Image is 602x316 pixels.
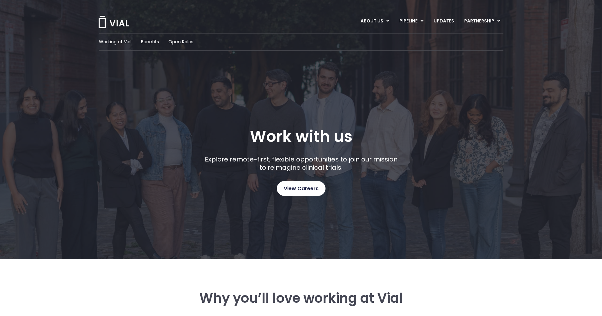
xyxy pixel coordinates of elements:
[429,16,459,27] a: UPDATES
[277,181,325,196] a: View Careers
[98,16,130,28] img: Vial Logo
[459,16,505,27] a: PARTNERSHIPMenu Toggle
[394,16,428,27] a: PIPELINEMenu Toggle
[141,39,159,45] a: Benefits
[284,185,319,193] span: View Careers
[99,39,131,45] a: Working at Vial
[250,127,352,146] h1: Work with us
[356,16,394,27] a: ABOUT USMenu Toggle
[168,39,193,45] a: Open Roles
[133,291,469,306] h3: Why you’ll love working at Vial
[202,155,400,172] p: Explore remote-first, flexible opportunities to join our mission to reimagine clinical trials.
